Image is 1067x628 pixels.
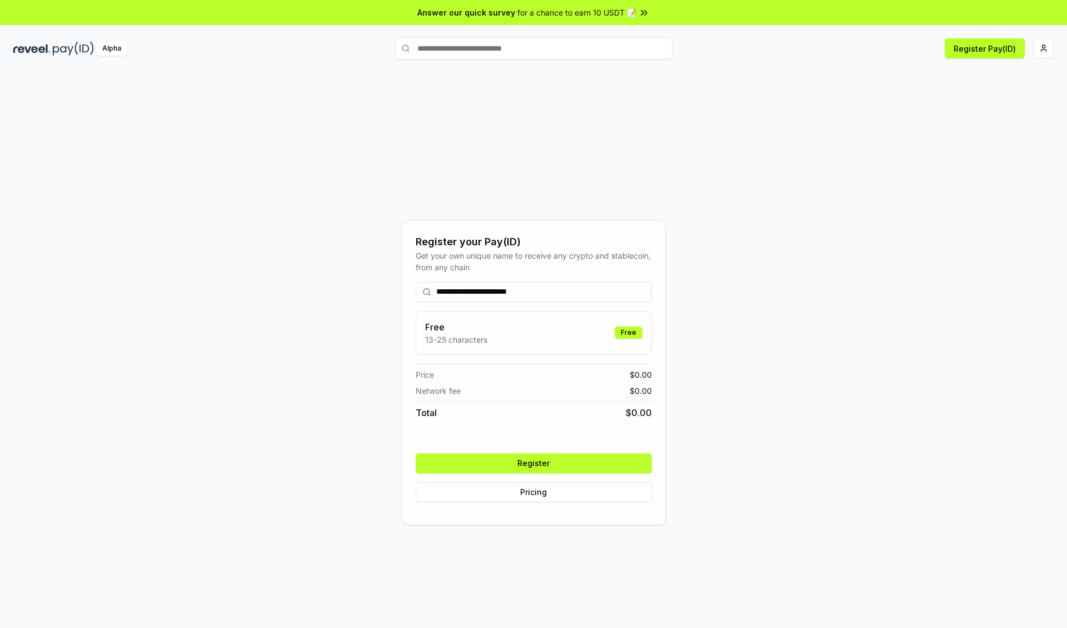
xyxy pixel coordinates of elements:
[425,320,487,334] h3: Free
[945,38,1025,58] button: Register Pay(ID)
[425,334,487,345] p: 13-25 characters
[13,42,51,56] img: reveel_dark
[517,7,636,18] span: for a chance to earn 10 USDT 📝
[416,250,652,273] div: Get your own unique name to receive any crypto and stablecoin, from any chain
[615,327,642,339] div: Free
[417,7,515,18] span: Answer our quick survey
[630,369,652,380] span: $ 0.00
[416,453,652,473] button: Register
[630,385,652,397] span: $ 0.00
[416,406,437,419] span: Total
[53,42,94,56] img: pay_id
[96,42,127,56] div: Alpha
[416,234,652,250] div: Register your Pay(ID)
[416,482,652,502] button: Pricing
[626,406,652,419] span: $ 0.00
[416,369,434,380] span: Price
[416,385,461,397] span: Network fee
